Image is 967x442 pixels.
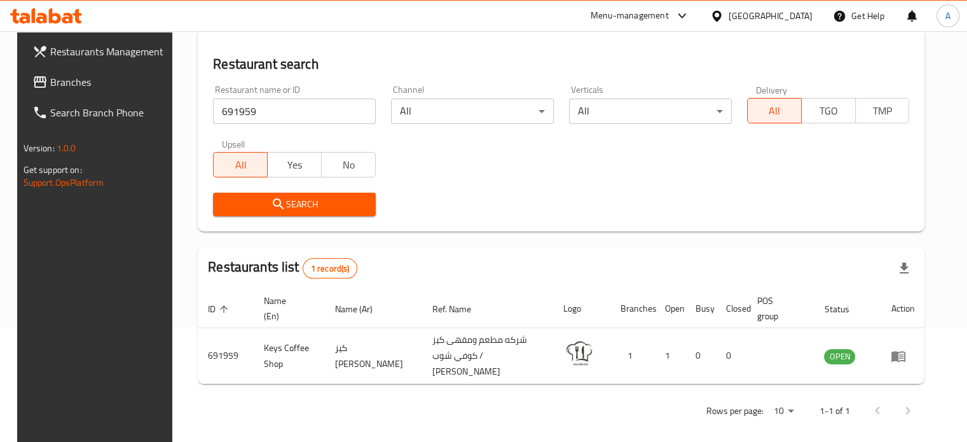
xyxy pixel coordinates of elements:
span: 1.0.0 [57,140,76,156]
td: 0 [716,328,746,384]
label: Delivery [756,85,788,94]
input: Search for restaurant name or ID.. [213,99,376,124]
div: Menu-management [591,8,669,24]
button: All [213,152,268,177]
a: Support.OpsPlatform [24,174,104,191]
img: Keys Coffee Shop [563,338,595,369]
button: TMP [855,98,910,123]
span: Name (Ar) [335,301,389,317]
span: Restaurants Management [50,44,168,59]
td: 1 [610,328,655,384]
p: Rows per page: [706,403,763,419]
th: Closed [716,289,746,328]
div: All [391,99,554,124]
a: Search Branch Phone [22,97,179,128]
div: All [569,99,732,124]
div: [GEOGRAPHIC_DATA] [729,9,813,23]
span: OPEN [824,349,855,364]
td: كيز [PERSON_NAME] [325,328,422,384]
div: Rows per page: [768,402,799,421]
button: TGO [801,98,856,123]
div: Total records count [303,258,358,279]
span: Status [824,301,865,317]
h2: Restaurants list [208,258,357,279]
div: Menu [891,349,914,364]
a: Branches [22,67,179,97]
span: Version: [24,140,55,156]
a: Restaurants Management [22,36,179,67]
span: Ref. Name [432,301,488,317]
button: All [747,98,802,123]
div: Export file [889,253,919,284]
span: POS group [757,293,799,324]
th: Action [881,289,924,328]
p: 1-1 of 1 [819,403,849,419]
span: Get support on: [24,162,82,178]
label: Upsell [222,139,245,148]
th: Branches [610,289,655,328]
th: Busy [685,289,716,328]
span: Branches [50,74,168,90]
th: Open [655,289,685,328]
th: Logo [553,289,610,328]
td: 691959 [198,328,254,384]
td: شركه مطعم ومقهى كيز كوفي شوب / [PERSON_NAME] [422,328,554,384]
table: enhanced table [198,289,924,384]
span: All [219,156,263,174]
button: Search [213,193,376,216]
span: 1 record(s) [303,263,357,275]
span: Name (En) [264,293,310,324]
td: Keys Coffee Shop [254,328,325,384]
span: No [327,156,371,174]
span: Yes [273,156,317,174]
h2: Restaurant search [213,55,909,74]
span: TMP [861,102,905,120]
span: Search [223,197,366,212]
button: Yes [267,152,322,177]
span: All [753,102,797,120]
span: TGO [807,102,851,120]
td: 0 [685,328,716,384]
span: ID [208,301,232,317]
button: No [321,152,376,177]
td: 1 [655,328,685,384]
span: A [945,9,950,23]
span: Search Branch Phone [50,105,168,120]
